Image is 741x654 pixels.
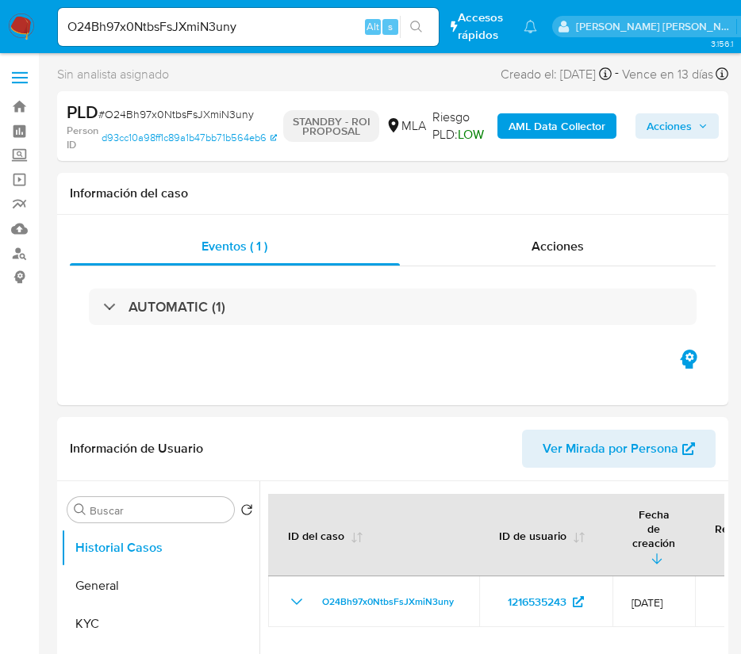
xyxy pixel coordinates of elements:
span: s [388,19,393,34]
input: Buscar [90,503,228,518]
button: Ver Mirada por Persona [522,430,716,468]
button: KYC [61,605,259,643]
b: PLD [67,99,98,124]
span: Acciones [647,113,692,139]
button: General [61,567,259,605]
span: Sin analista asignado [57,66,169,83]
p: STANDBY - ROI PROPOSAL [283,110,379,142]
p: lucia.neglia@mercadolibre.com [576,19,736,34]
h1: Información del caso [70,185,716,201]
h3: AUTOMATIC (1) [129,298,225,316]
div: MLA [386,117,426,135]
a: d93cc10a98ff1c89a1b47bb71b564eb6 [102,124,277,151]
div: AUTOMATIC (1) [89,289,697,325]
span: Acciones [532,237,584,255]
button: Acciones [635,113,719,139]
span: LOW [458,125,484,143]
span: Ver Mirada por Persona [543,430,678,468]
span: Alt [367,19,379,34]
button: Buscar [74,503,86,516]
input: Buscar usuario o caso... [58,17,439,37]
b: AML Data Collector [509,113,605,139]
button: search-icon [400,16,432,38]
span: Riesgo PLD: [432,109,491,143]
button: AML Data Collector [497,113,616,139]
span: # O24Bh97x0NtbsFsJXmiN3uny [98,106,254,122]
button: Historial Casos [61,529,259,567]
b: Person ID [67,124,98,151]
span: - [615,63,619,85]
span: Accesos rápidos [458,10,509,43]
span: Eventos ( 1 ) [202,237,267,255]
a: Notificaciones [524,20,537,33]
button: Volver al orden por defecto [240,503,253,521]
h1: Información de Usuario [70,441,203,457]
span: Vence en 13 días [622,66,713,83]
div: Creado el: [DATE] [501,63,612,85]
